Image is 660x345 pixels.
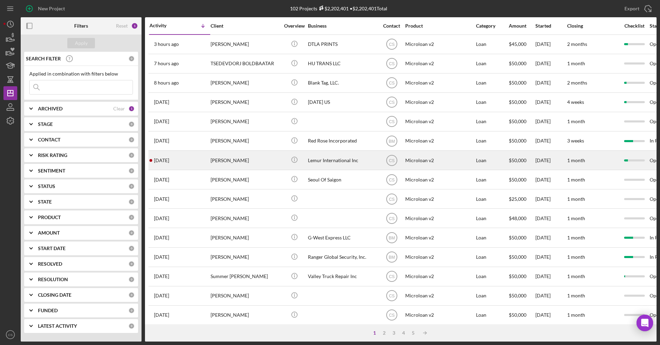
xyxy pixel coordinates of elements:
button: Export [618,2,657,16]
time: 4 weeks [567,99,584,105]
b: Filters [74,23,88,29]
div: $2,202,401 [317,6,349,11]
b: FUNDED [38,308,58,313]
div: Microloan v2 [405,55,474,73]
div: [DATE] [535,209,566,227]
div: [PERSON_NAME] [211,209,280,227]
span: $50,000 [509,254,526,260]
div: Valley Truck Repair Inc [308,267,377,286]
div: [DATE] [535,287,566,305]
text: CS [389,81,395,86]
time: 2025-10-03 18:30 [154,119,169,124]
b: RESOLVED [38,261,62,267]
div: Reset [116,23,128,29]
div: New Project [38,2,65,16]
div: Microloan v2 [405,248,474,266]
time: 2025-10-03 20:34 [154,99,169,105]
time: 2025-10-06 20:39 [154,41,179,47]
span: $50,000 [509,157,526,163]
div: Microloan v2 [405,132,474,150]
div: [DATE] [535,132,566,150]
div: Loan [476,93,508,111]
div: Category [476,23,508,29]
div: Loan [476,35,508,53]
time: 2025-09-29 21:00 [154,235,169,240]
div: 0 [128,199,135,205]
div: Export [624,2,639,16]
div: [DATE] [535,228,566,247]
div: Amount [509,23,535,29]
b: SEARCH FILTER [26,56,61,61]
button: Apply [67,38,95,48]
text: CS [389,100,395,105]
div: Started [535,23,566,29]
button: CS [3,328,17,342]
div: [PERSON_NAME] [211,287,280,305]
time: 3 weeks [567,138,584,144]
div: Microloan v2 [405,93,474,111]
div: [DATE] [535,151,566,169]
time: 2 months [567,41,587,47]
b: RISK RATING [38,152,67,158]
time: 1 month [567,196,585,202]
div: [DATE] US [308,93,377,111]
text: CS [389,313,395,318]
div: [PERSON_NAME] [211,112,280,131]
text: CS [389,216,395,221]
div: [PERSON_NAME] [211,248,280,266]
div: Microloan v2 [405,35,474,53]
div: Closing [567,23,619,29]
div: Summer [PERSON_NAME] [211,267,280,286]
span: $48,000 [509,215,526,221]
div: 5 [408,330,418,336]
div: 0 [128,214,135,220]
div: Open Intercom Messenger [637,315,653,331]
div: [DATE] [535,190,566,208]
div: Ranger Global Security, Inc. [308,248,377,266]
b: ARCHIVED [38,106,62,111]
div: Red Rose Incorporated [308,132,377,150]
div: 102 Projects • $2,202,401 Total [290,6,387,11]
time: 2025-10-06 15:46 [154,80,179,86]
div: 0 [128,276,135,283]
time: 2025-10-06 16:58 [154,61,179,66]
text: CS [389,197,395,201]
div: Applied in combination with filters below [29,71,133,77]
div: 0 [128,168,135,174]
text: CS [389,119,395,124]
div: 3 [389,330,399,336]
span: $50,000 [509,177,526,183]
div: Loan [476,170,508,189]
div: Loan [476,112,508,131]
time: 2025-10-03 06:23 [154,177,169,183]
div: Checklist [620,23,649,29]
text: CS [389,294,395,298]
div: [PERSON_NAME] [211,74,280,92]
b: AMOUNT [38,230,60,236]
div: Loan [476,55,508,73]
b: START DATE [38,246,66,251]
b: CLOSING DATE [38,292,71,298]
div: [DATE] [535,74,566,92]
div: HU TRANS LLC [308,55,377,73]
div: Loan [476,228,508,247]
time: 1 month [567,312,585,318]
text: CS [8,333,12,337]
b: CONTACT [38,137,60,142]
span: $50,000 [509,99,526,105]
div: [DATE] [535,35,566,53]
time: 1 month [567,235,585,240]
b: LATEST ACTIVITY [38,323,77,329]
b: STATUS [38,184,55,189]
div: Microloan v2 [405,228,474,247]
text: CS [389,158,395,163]
div: Microloan v2 [405,306,474,324]
div: [DATE] [535,55,566,73]
div: [DATE] [535,306,566,324]
span: $50,000 [509,235,526,240]
div: Contact [379,23,405,29]
div: Apply [75,38,88,48]
div: [DATE] [535,112,566,131]
span: $45,000 [509,41,526,47]
b: RESOLUTION [38,277,68,282]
